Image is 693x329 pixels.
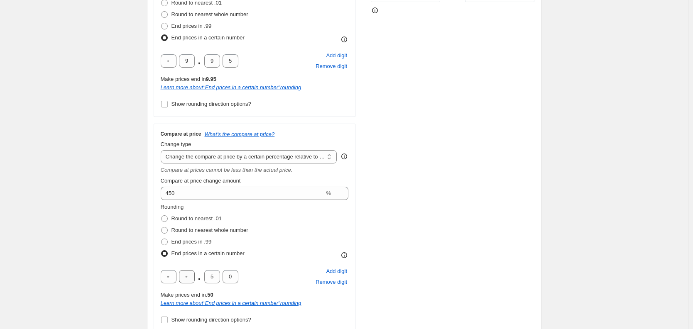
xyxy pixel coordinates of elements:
[326,51,347,60] span: Add digit
[171,250,245,256] span: End prices in a certain number
[161,76,216,82] span: Make prices end in
[204,54,220,68] input: ﹡
[171,11,248,17] span: Round to nearest whole number
[316,62,347,71] span: Remove digit
[223,270,238,283] input: ﹡
[326,267,347,275] span: Add digit
[314,61,348,72] button: Remove placeholder
[171,227,248,233] span: Round to nearest whole number
[161,270,176,283] input: ﹡
[171,239,212,245] span: End prices in .99
[197,270,202,283] span: .
[161,84,301,90] i: Learn more about " End prices in a certain number " rounding
[316,278,347,286] span: Remove digit
[161,204,184,210] span: Rounding
[161,292,213,298] span: Make prices end in
[161,84,301,90] a: Learn more about"End prices in a certain number"rounding
[161,167,293,173] i: Compare at prices cannot be less than the actual price.
[205,131,275,137] button: What's the compare at price?
[171,34,245,41] span: End prices in a certain number
[326,190,331,196] span: %
[197,54,202,68] span: .
[161,187,325,200] input: 20
[171,23,212,29] span: End prices in .99
[161,141,191,147] span: Change type
[314,277,348,288] button: Remove placeholder
[161,131,201,137] h3: Compare at price
[161,300,301,306] a: Learn more about"End prices in a certain number"rounding
[325,266,348,277] button: Add placeholder
[171,101,251,107] span: Show rounding direction options?
[171,317,251,323] span: Show rounding direction options?
[161,54,176,68] input: ﹡
[223,54,238,68] input: ﹡
[340,152,348,161] div: help
[206,292,213,298] b: .50
[161,178,241,184] span: Compare at price change amount
[161,300,301,306] i: Learn more about " End prices in a certain number " rounding
[204,270,220,283] input: ﹡
[179,270,195,283] input: ﹡
[206,76,216,82] b: 9.95
[179,54,195,68] input: ﹡
[171,215,222,222] span: Round to nearest .01
[325,50,348,61] button: Add placeholder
